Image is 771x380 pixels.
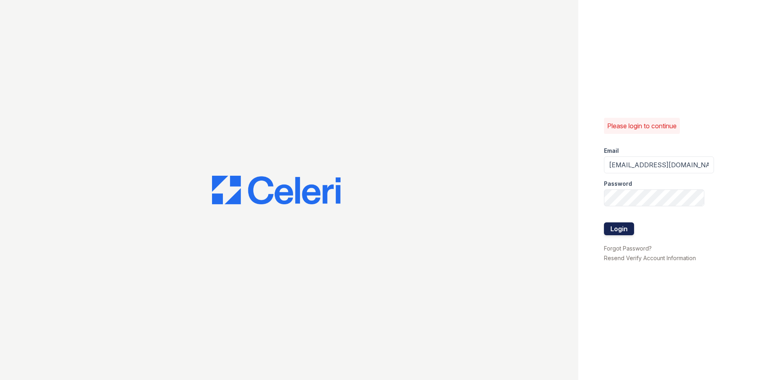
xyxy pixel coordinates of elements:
a: Forgot Password? [604,245,652,252]
label: Email [604,147,619,155]
img: CE_Logo_Blue-a8612792a0a2168367f1c8372b55b34899dd931a85d93a1a3d3e32e68fde9ad4.png [212,176,341,205]
p: Please login to continue [607,121,677,131]
a: Resend Verify Account Information [604,255,696,261]
label: Password [604,180,632,188]
button: Login [604,222,634,235]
